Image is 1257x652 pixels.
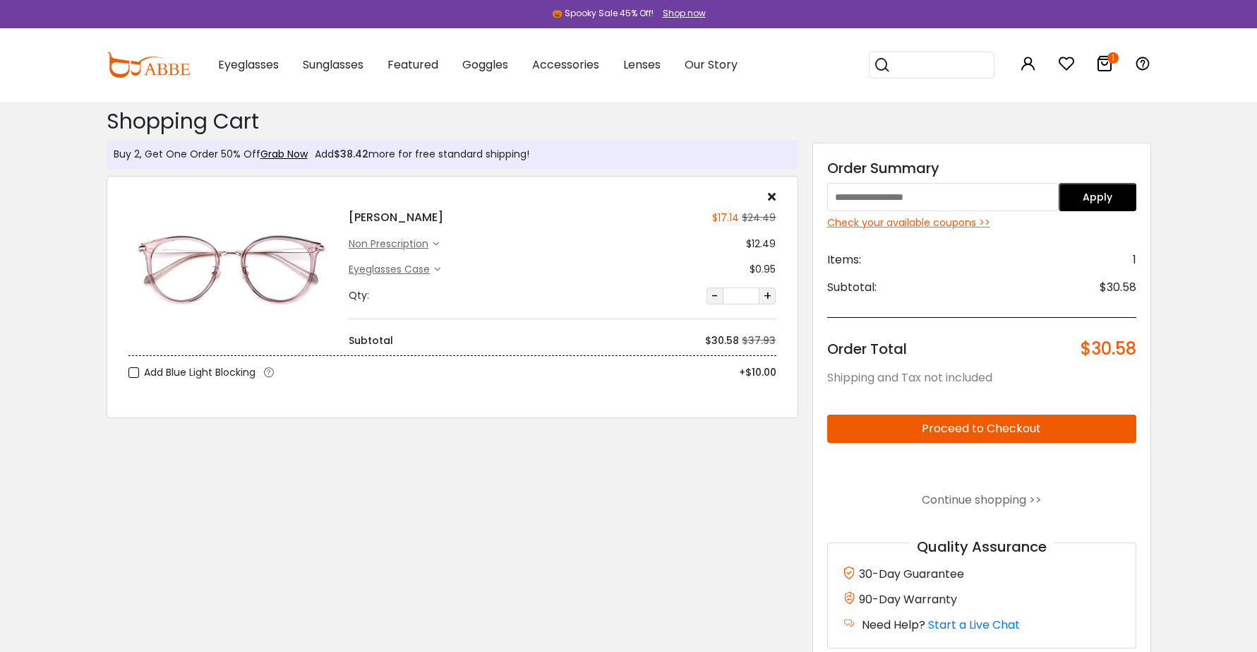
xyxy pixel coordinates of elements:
[349,237,433,251] div: non prescription
[107,109,798,134] h2: Shopping Cart
[827,415,1136,443] button: Proceed to Checkout
[303,57,363,73] span: Sunglasses
[128,218,335,321] img: Naomi
[706,288,723,304] button: -
[827,454,1136,480] iframe: PayPal
[739,365,776,379] span: +$10.00
[1096,58,1113,74] a: 1
[532,57,599,73] span: Accessories
[910,537,1054,557] span: Quality Assurance
[114,147,308,162] div: Buy 2, Get One Order 50% Off
[623,57,661,73] span: Lenses
[862,617,925,633] span: Need Help?
[759,288,776,304] button: +
[656,7,706,19] a: Shop now
[827,369,1136,386] div: Shipping and Tax not included
[742,333,776,348] div: $37.93
[705,333,739,348] div: $30.58
[827,215,1136,230] div: Check your available coupons >>
[349,288,369,303] div: Qty:
[922,492,1042,508] a: Continue shopping >>
[928,617,1020,633] a: Start a Live Chat
[260,147,308,161] a: Grab Now
[746,237,776,251] div: $12.49
[349,209,443,226] h4: [PERSON_NAME]
[387,57,438,73] span: Featured
[308,147,529,162] div: Add more for free standard shipping!
[349,333,393,348] div: Subtotal
[827,279,877,296] span: Subtotal:
[1100,279,1136,296] span: $30.58
[842,564,1121,583] div: 30-Day Guarantee
[462,57,508,73] span: Goggles
[842,590,1121,608] div: 90-Day Warranty
[218,57,279,73] span: Eyeglasses
[750,262,776,277] div: $0.95
[349,262,434,277] div: Eyeglasses Case
[663,7,706,20] div: Shop now
[712,211,739,225] div: $17.14
[739,211,776,225] div: $24.49
[827,251,861,268] span: Items:
[827,339,907,359] span: Order Total
[107,52,190,78] img: abbeglasses.com
[1081,339,1136,359] span: $30.58
[1133,251,1136,268] span: 1
[1059,183,1136,211] button: Apply
[1107,52,1119,64] i: 1
[552,7,654,20] div: 🎃 Spooky Sale 45% Off!
[827,158,1136,179] div: Order Summary
[685,57,738,73] span: Our Story
[144,364,255,381] span: Add Blue Light Blocking
[334,147,368,161] span: $38.42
